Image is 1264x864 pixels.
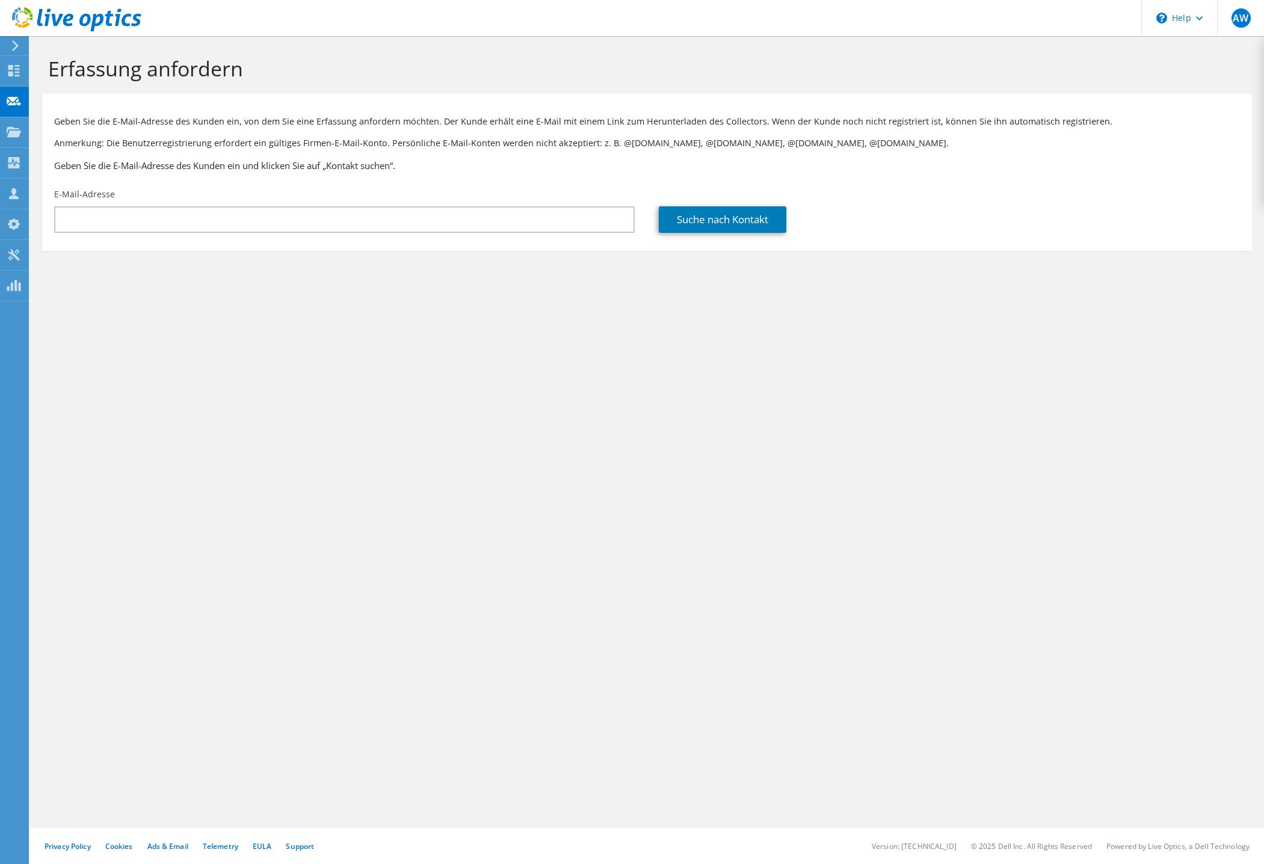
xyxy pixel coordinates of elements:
[54,159,1240,172] h3: Geben Sie die E-Mail-Adresse des Kunden ein und klicken Sie auf „Kontakt suchen“.
[1156,13,1167,23] svg: \n
[48,56,1240,81] h1: Erfassung anfordern
[147,841,188,851] a: Ads & Email
[872,841,957,851] li: Version: [TECHNICAL_ID]
[286,841,314,851] a: Support
[253,841,271,851] a: EULA
[54,137,1240,150] p: Anmerkung: Die Benutzerregistrierung erfordert ein gültiges Firmen-E-Mail-Konto. Persönliche E-Ma...
[54,115,1240,128] p: Geben Sie die E-Mail-Adresse des Kunden ein, von dem Sie eine Erfassung anfordern möchten. Der Ku...
[45,841,91,851] a: Privacy Policy
[1232,8,1251,28] span: AW
[203,841,238,851] a: Telemetry
[971,841,1092,851] li: © 2025 Dell Inc. All Rights Reserved
[1106,841,1250,851] li: Powered by Live Optics, a Dell Technology
[105,841,133,851] a: Cookies
[659,206,786,233] a: Suche nach Kontakt
[54,188,115,200] label: E-Mail-Adresse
